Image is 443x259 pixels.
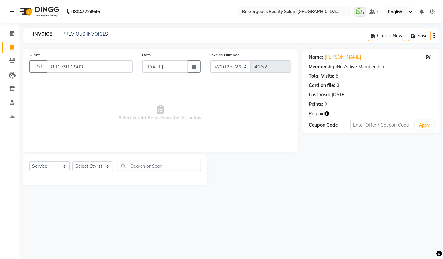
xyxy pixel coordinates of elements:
label: Invoice Number [210,52,239,58]
div: Name: [309,54,324,61]
div: [DATE] [332,92,346,98]
div: 0 [325,101,327,108]
a: INVOICE [31,29,55,40]
button: Apply [415,120,434,130]
label: Client [29,52,40,58]
div: Membership: [309,63,337,70]
div: No Active Membership [309,63,433,70]
a: [PERSON_NAME] [325,54,361,61]
div: Points: [309,101,324,108]
button: Create New [368,31,405,41]
span: Select & add items from the list below [29,80,291,145]
button: Save [408,31,431,41]
div: 0 [337,82,339,89]
button: +91 [29,60,47,73]
input: Search or Scan [118,161,201,171]
div: 5 [336,73,338,80]
a: PREVIOUS INVOICES [62,31,108,37]
input: Search by Name/Mobile/Email/Code [47,60,133,73]
div: Last Visit: [309,92,331,98]
span: Prepaid [309,110,325,117]
div: Card on file: [309,82,336,89]
div: Total Visits: [309,73,335,80]
label: Date [142,52,151,58]
b: 08047224946 [71,3,100,21]
input: Enter Offer / Coupon Code [350,120,412,130]
div: Coupon Code [309,122,351,129]
img: logo [17,3,61,21]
